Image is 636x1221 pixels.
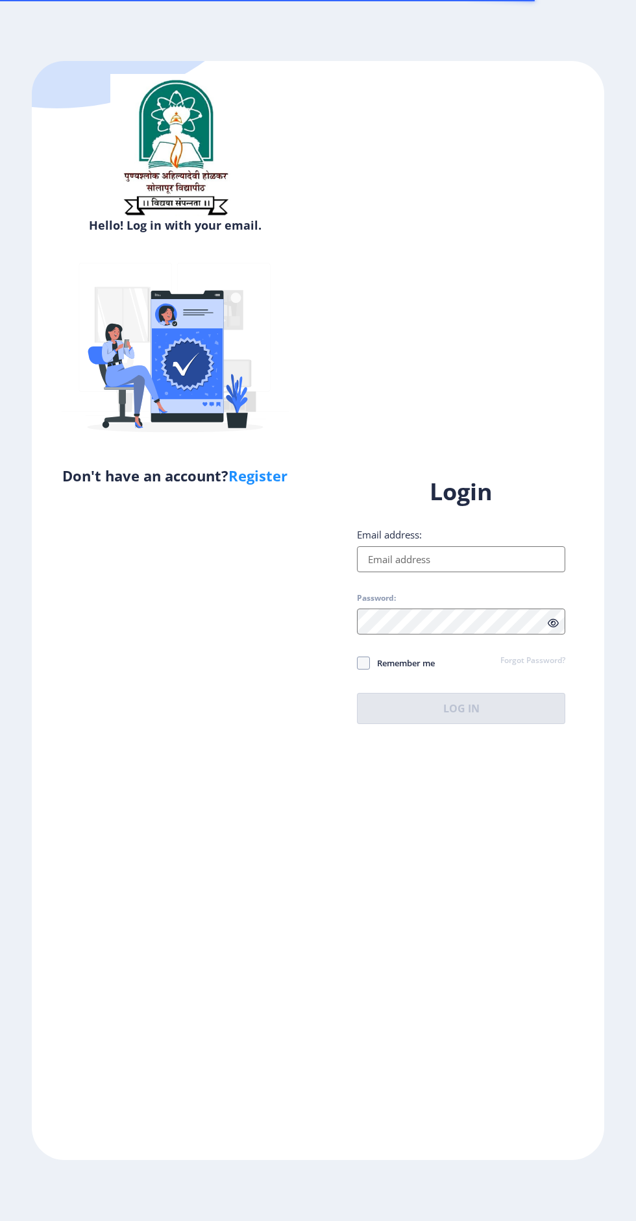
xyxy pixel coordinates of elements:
[42,217,308,233] h6: Hello! Log in with your email.
[42,465,308,486] h5: Don't have an account?
[110,74,240,221] img: sulogo.png
[357,593,396,603] label: Password:
[62,238,289,465] img: Verified-rafiki.svg
[357,528,422,541] label: Email address:
[500,655,565,667] a: Forgot Password?
[357,476,565,507] h1: Login
[357,693,565,724] button: Log In
[357,546,565,572] input: Email address
[228,466,287,485] a: Register
[370,655,435,671] span: Remember me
